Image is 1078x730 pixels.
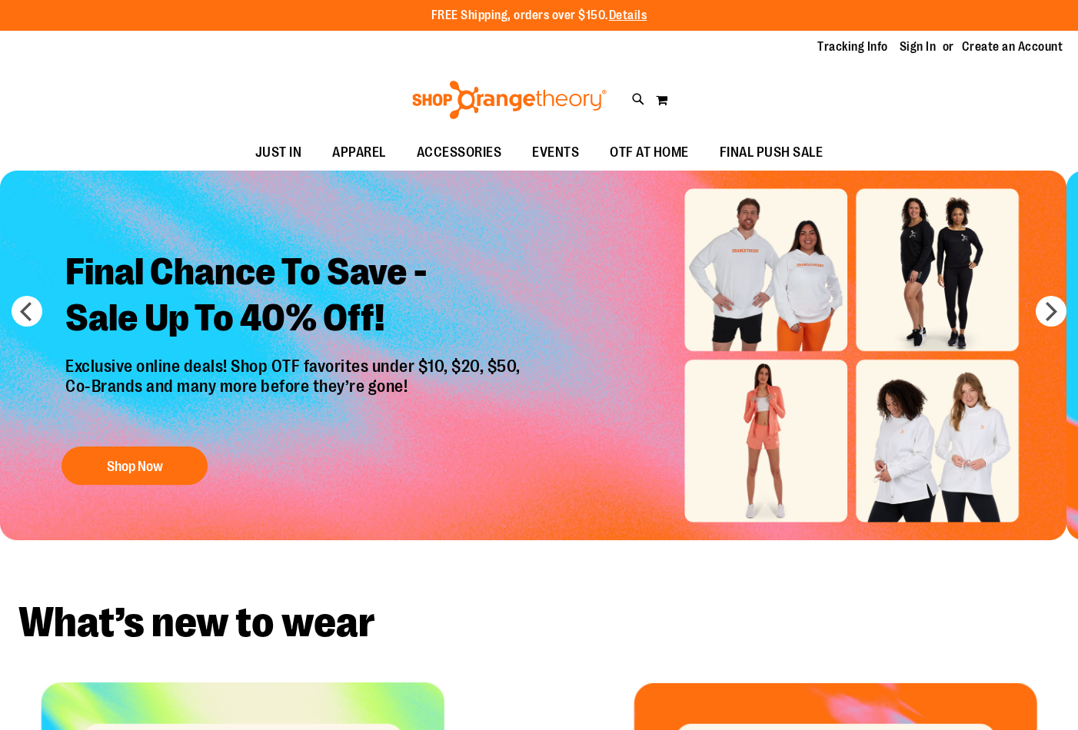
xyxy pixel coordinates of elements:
a: Tracking Info [817,38,888,55]
a: Create an Account [962,38,1063,55]
span: ACCESSORIES [417,135,502,170]
p: FREE Shipping, orders over $150. [431,7,647,25]
a: JUST IN [240,135,318,171]
a: ACCESSORIES [401,135,517,171]
a: EVENTS [517,135,594,171]
span: EVENTS [532,135,579,170]
a: Sign In [900,38,937,55]
button: prev [12,296,42,327]
img: Shop Orangetheory [410,81,609,119]
span: APPAREL [332,135,386,170]
a: FINAL PUSH SALE [704,135,839,171]
h2: What’s new to wear [18,602,1060,644]
span: OTF AT HOME [610,135,689,170]
p: Exclusive online deals! Shop OTF favorites under $10, $20, $50, Co-Brands and many more before th... [54,357,536,432]
a: Final Chance To Save -Sale Up To 40% Off! Exclusive online deals! Shop OTF favorites under $10, $... [54,237,536,493]
a: APPAREL [317,135,401,171]
h2: Final Chance To Save - Sale Up To 40% Off! [54,237,536,357]
span: FINAL PUSH SALE [720,135,823,170]
a: OTF AT HOME [594,135,704,171]
button: Shop Now [62,447,208,486]
a: Details [609,8,647,22]
span: JUST IN [255,135,302,170]
button: next [1036,296,1066,327]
